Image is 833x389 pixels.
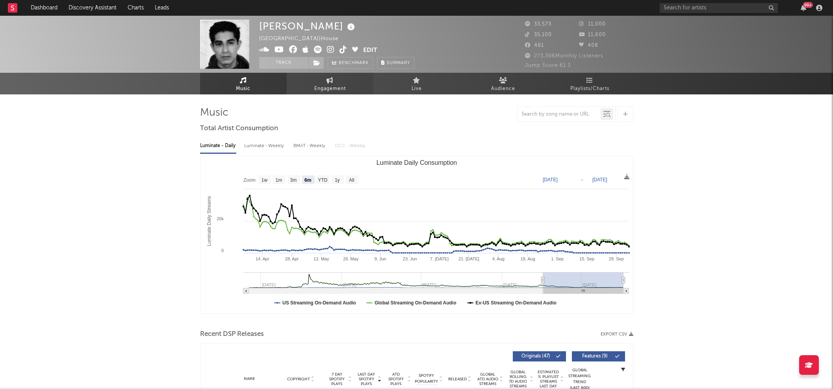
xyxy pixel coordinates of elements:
button: Originals(47) [513,351,566,361]
div: 99 + [803,2,813,8]
div: BMAT - Weekly [293,139,327,153]
text: [DATE] [592,177,607,183]
div: Luminate - Weekly [244,139,286,153]
button: Summary [377,57,414,69]
text: → [579,177,584,183]
text: 12. May [314,256,329,261]
a: Music [200,73,287,94]
span: Recent DSP Releases [200,330,264,339]
text: YTD [318,177,327,183]
a: Live [373,73,460,94]
span: Audience [491,84,515,94]
text: 21. [DATE] [458,256,479,261]
span: Live [412,84,422,94]
text: Global Streaming On-Demand Audio [374,300,456,306]
text: 7. [DATE] [430,256,449,261]
text: 26. May [343,256,359,261]
input: Search by song name or URL [518,111,601,118]
div: [GEOGRAPHIC_DATA] | House [259,34,347,44]
text: 1m [275,177,282,183]
input: Search for artists [660,3,778,13]
span: 11,000 [579,22,606,27]
button: Features(9) [572,351,625,361]
text: 4. Aug [492,256,504,261]
text: 0 [221,248,223,253]
span: Estimated % Playlist Streams Last Day [538,370,559,389]
span: Benchmark [339,59,369,68]
text: 15. Sep [579,256,594,261]
a: Engagement [287,73,373,94]
span: Music [236,84,250,94]
text: 1. Sep [551,256,564,261]
text: Luminate Daily Consumption [376,159,457,166]
svg: Luminate Daily Consumption [200,156,633,313]
span: Features ( 9 ) [577,354,613,359]
span: Total Artist Consumption [200,124,278,133]
text: 18. Aug [520,256,535,261]
text: 28. Apr [285,256,299,261]
span: Spotify Popularity [415,373,438,385]
button: Export CSV [601,332,633,337]
text: 3m [290,177,297,183]
span: Copyright [287,377,310,382]
button: Edit [363,46,377,55]
span: 33,573 [525,22,551,27]
text: Luminate Daily Streams [206,196,212,246]
text: 9. Jun [374,256,386,261]
span: 481 [525,43,544,48]
text: 20k [217,216,224,221]
span: Released [448,377,467,382]
a: Benchmark [328,57,373,69]
span: Originals ( 47 ) [518,354,554,359]
text: 1w [261,177,267,183]
text: US Streaming On-Demand Audio [282,300,356,306]
a: Playlists/Charts [547,73,633,94]
text: [DATE] [543,177,558,183]
span: Jump Score: 61.3 [525,63,571,68]
span: Last Day Spotify Plays [356,372,377,386]
span: 11,600 [579,32,606,37]
span: Summary [387,61,410,65]
div: Name [224,376,276,382]
text: 14. Apr [255,256,269,261]
button: 99+ [801,5,806,11]
span: Engagement [314,84,346,94]
span: Global Rolling 7D Audio Streams [507,370,529,389]
span: 7 Day Spotify Plays [327,372,347,386]
button: Track [259,57,308,69]
text: Ex-US Streaming On-Demand Audio [475,300,557,306]
text: 29. Sep [609,256,623,261]
text: Zoom [243,177,256,183]
text: 23. Jun [403,256,417,261]
div: Luminate - Daily [200,139,236,153]
span: 273,396 Monthly Listeners [525,53,603,59]
text: 1y [334,177,340,183]
a: Audience [460,73,547,94]
span: ATD Spotify Plays [386,372,406,386]
div: [PERSON_NAME] [259,20,357,33]
text: 6m [304,177,311,183]
text: All [349,177,354,183]
span: Playlists/Charts [570,84,609,94]
span: 35,100 [525,32,552,37]
span: Global ATD Audio Streams [477,372,499,386]
span: 408 [579,43,598,48]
